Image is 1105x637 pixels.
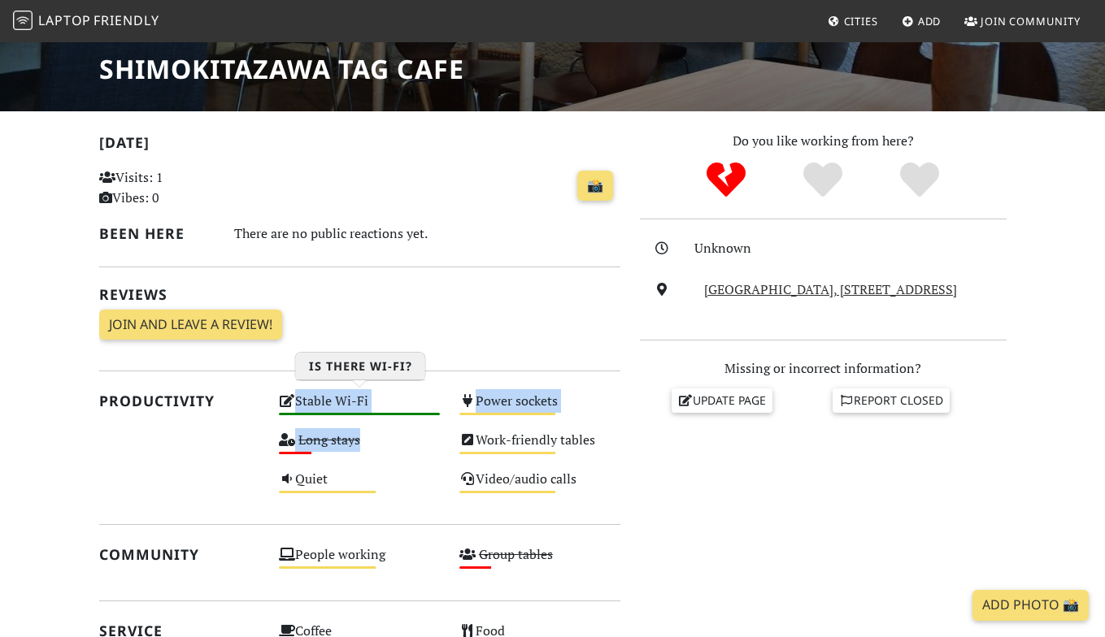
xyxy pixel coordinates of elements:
div: Definitely! [871,160,968,201]
s: Long stays [298,431,360,448]
div: Stable Wi-Fi [269,389,450,428]
div: Unknown [694,238,1016,259]
a: [GEOGRAPHIC_DATA], [STREET_ADDRESS] [704,280,957,298]
span: Add [918,14,942,28]
p: Do you like working from here? [640,131,1007,152]
div: Yes [775,160,872,201]
span: Friendly [94,11,159,29]
a: 📸 [577,171,613,201]
h2: Productivity [99,392,260,409]
a: Join Community [958,6,1087,36]
a: Add [895,6,948,36]
p: Missing or incorrect information? [640,358,1007,379]
h1: Shimokitazawa Tag Cafe [99,54,464,84]
s: Group tables [479,545,553,563]
a: Cities [821,6,885,36]
a: Join and leave a review! [99,310,282,340]
h2: Community [99,546,260,563]
p: Visits: 1 Vibes: 0 [99,167,260,209]
span: Cities [844,14,878,28]
h2: Been here [99,225,215,242]
h2: Reviews [99,286,620,303]
h3: Is there Wi-Fi? [296,353,425,380]
span: Laptop [38,11,91,29]
div: No [678,160,775,201]
div: Work-friendly tables [450,428,630,467]
img: LaptopFriendly [13,11,33,30]
div: There are no public reactions yet. [234,222,620,245]
a: LaptopFriendly LaptopFriendly [13,7,159,36]
div: Video/audio calls [450,467,630,506]
div: Quiet [269,467,450,506]
span: Join Community [981,14,1081,28]
h2: [DATE] [99,134,620,158]
a: Update page [672,388,772,413]
a: Report closed [833,388,950,413]
div: People working [269,543,450,582]
div: Power sockets [450,389,630,428]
